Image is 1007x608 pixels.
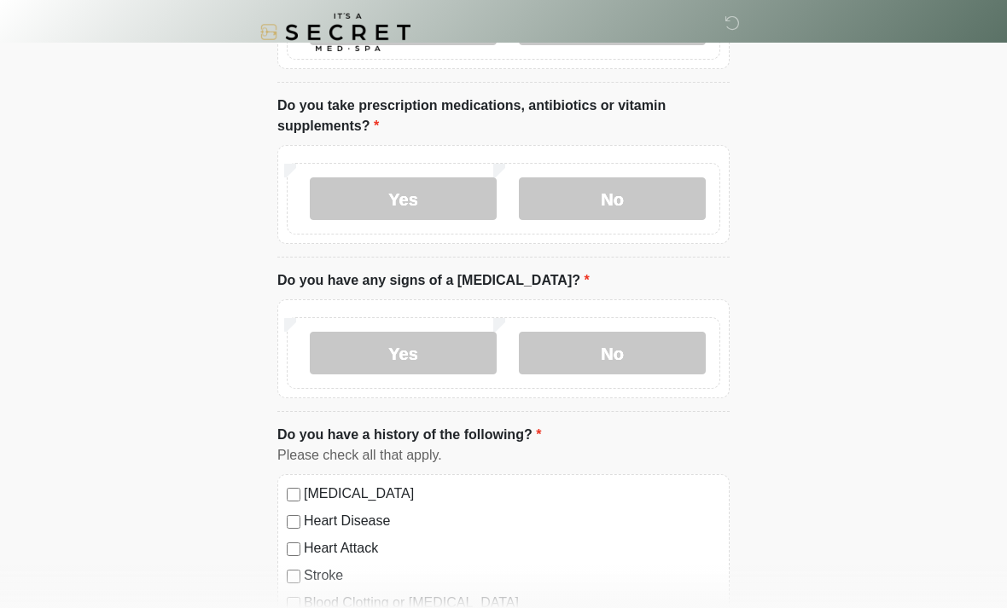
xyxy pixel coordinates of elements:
[304,511,720,531] label: Heart Disease
[304,538,720,559] label: Heart Attack
[310,177,497,220] label: Yes
[277,445,730,466] div: Please check all that apply.
[277,425,541,445] label: Do you have a history of the following?
[519,177,706,220] label: No
[519,332,706,374] label: No
[287,488,300,501] input: [MEDICAL_DATA]
[287,570,300,583] input: Stroke
[277,96,730,136] label: Do you take prescription medications, antibiotics or vitamin supplements?
[304,484,720,504] label: [MEDICAL_DATA]
[287,542,300,556] input: Heart Attack
[260,13,410,51] img: It's A Secret Med Spa Logo
[287,515,300,529] input: Heart Disease
[310,332,497,374] label: Yes
[304,565,720,586] label: Stroke
[277,270,590,291] label: Do you have any signs of a [MEDICAL_DATA]?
